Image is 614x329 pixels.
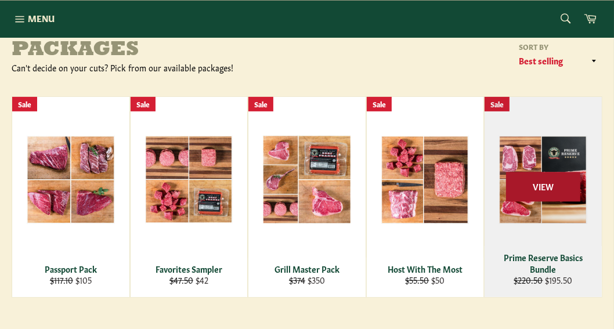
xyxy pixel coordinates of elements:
[28,12,55,24] span: Menu
[50,274,73,285] s: $117.10
[138,263,240,274] div: Favorites Sampler
[12,97,37,111] div: Sale
[406,274,429,285] s: $55.50
[289,274,305,285] s: $374
[263,135,351,224] img: Grill Master Pack
[484,96,602,298] a: Prime Reserve Basics Bundle Prime Reserve Basics Bundle $220.50 $195.50 View
[138,274,240,285] div: $42
[256,274,359,285] div: $350
[248,96,366,298] a: Grill Master Pack Grill Master Pack $374 $350
[131,97,156,111] div: Sale
[27,136,115,224] img: Passport Pack
[374,274,476,285] div: $50
[12,39,307,62] h1: Packages
[366,96,485,298] a: Host With The Most Host With The Most $55.50 $50
[145,136,233,223] img: Favorites Sampler
[20,274,122,285] div: $105
[12,62,307,73] div: Can't decide on your cuts? Pick from our available packages!
[367,97,392,111] div: Sale
[374,263,476,274] div: Host With The Most
[130,96,248,298] a: Favorites Sampler Favorites Sampler $47.50 $42
[506,172,580,201] span: View
[492,252,595,274] div: Prime Reserve Basics Bundle
[12,96,130,298] a: Passport Pack Passport Pack $117.10 $105
[248,97,273,111] div: Sale
[256,263,359,274] div: Grill Master Pack
[515,42,602,52] label: Sort by
[169,274,193,285] s: $47.50
[20,263,122,274] div: Passport Pack
[381,136,469,224] img: Host With The Most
